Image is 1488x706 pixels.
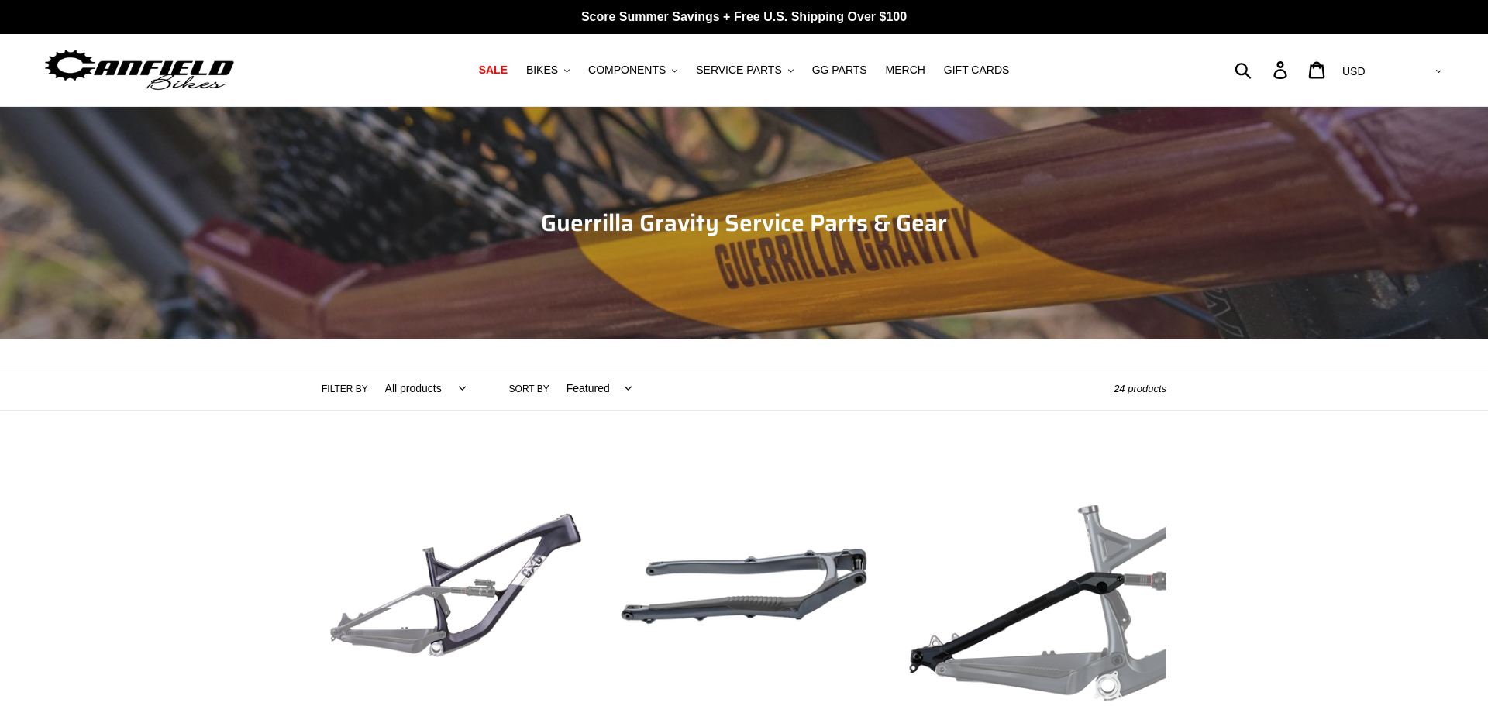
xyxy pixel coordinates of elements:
span: GIFT CARDS [944,64,1010,77]
label: Filter by [322,382,368,396]
a: SALE [471,60,515,81]
a: GG PARTS [804,60,875,81]
span: Guerrilla Gravity Service Parts & Gear [541,205,947,241]
span: MERCH [886,64,925,77]
button: SERVICE PARTS [688,60,801,81]
input: Search [1243,53,1283,87]
span: COMPONENTS [588,64,666,77]
span: BIKES [526,64,558,77]
button: COMPONENTS [580,60,685,81]
label: Sort by [509,382,549,396]
span: 24 products [1114,383,1166,394]
img: Canfield Bikes [43,46,236,95]
a: GIFT CARDS [936,60,1018,81]
button: BIKES [518,60,577,81]
span: GG PARTS [812,64,867,77]
span: SALE [479,64,508,77]
a: MERCH [878,60,933,81]
span: SERVICE PARTS [696,64,781,77]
